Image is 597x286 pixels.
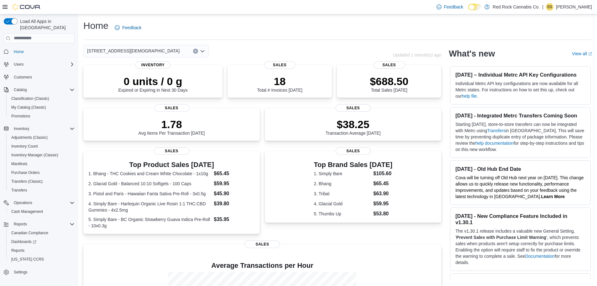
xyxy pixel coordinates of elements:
span: Purchase Orders [9,169,75,176]
span: Home [11,48,75,56]
h3: [DATE] - Integrated Metrc Transfers Coming Soon [455,112,585,119]
span: Reports [11,248,24,253]
dd: $35.95 [214,216,255,223]
button: Home [1,47,77,56]
span: Manifests [9,160,75,168]
span: Operations [11,199,75,207]
span: Dashboards [11,239,36,244]
button: Purchase Orders [6,168,77,177]
p: $38.25 [326,118,381,131]
span: Manifests [11,161,27,166]
button: Promotions [6,112,77,121]
p: Starting [DATE], store-to-store transfers can now be integrated with Metrc using in [GEOGRAPHIC_D... [455,121,585,153]
a: Transfers [487,128,505,133]
p: Individual Metrc API key configurations are now available for all Metrc states. For instructions ... [455,80,585,99]
a: Promotions [9,112,33,120]
p: Red Rock Cannabis Co. [493,3,540,11]
a: Cash Management [9,208,45,215]
a: Feedback [434,1,466,13]
span: Home [14,49,24,54]
span: Users [11,61,75,68]
dt: 3. Tribal [314,191,371,197]
img: Cova [13,4,41,10]
span: Catalog [14,87,27,92]
p: $688.50 [370,75,408,88]
div: Expired or Expiring in Next 30 Days [118,75,188,93]
dt: 4. Simply Bare - Harlequin Organic Live Rosin 1:1 THC:CBD Gummies - 4x2.5mg [88,201,211,213]
span: Sales [154,104,189,112]
dd: $39.80 [214,200,255,208]
button: Reports [6,246,77,255]
span: Inventory Count [9,143,75,150]
span: Customers [14,75,32,80]
span: My Catalog (Classic) [11,105,46,110]
button: Operations [1,198,77,207]
span: Reports [14,222,27,227]
span: Sales [264,61,296,69]
span: Transfers [9,186,75,194]
div: Avg Items Per Transaction [DATE] [139,118,205,136]
input: Dark Mode [468,4,481,10]
span: Inventory Count [11,144,38,149]
span: Inventory Manager (Classic) [11,153,58,158]
p: Updated 1 minute(s) ago [393,52,441,57]
dt: 1. Simply Bare [314,170,371,177]
div: Total Sales [DATE] [370,75,408,93]
a: Adjustments (Classic) [9,134,50,141]
dd: $45.90 [214,190,255,197]
span: Sales [336,147,371,155]
h2: What's new [449,49,495,59]
a: Classification (Classic) [9,95,52,102]
a: My Catalog (Classic) [9,104,49,111]
button: Operations [11,199,35,207]
p: The v1.30.1 release includes a valuable new General Setting, ' ', which prevents sales when produ... [455,228,585,266]
span: Canadian Compliance [11,230,48,235]
dt: 2. Glacial Gold - Balanced 10:10 Softgels - 100 Caps [88,181,211,187]
div: Sepehr Shafiei [546,3,553,11]
button: Canadian Compliance [6,229,77,237]
span: Catalog [11,86,75,94]
a: Settings [11,268,30,276]
dt: 3. Pistol and Paris - Hawaiian Fanta Sativa Pre-Roll - 3x0.5g [88,191,211,197]
button: Inventory Manager (Classic) [6,151,77,159]
span: Load All Apps in [GEOGRAPHIC_DATA] [18,18,75,31]
span: Inventory [135,61,170,69]
span: Users [14,62,24,67]
h3: Top Product Sales [DATE] [88,161,255,169]
span: Classification (Classic) [9,95,75,102]
dd: $65.45 [373,180,392,187]
span: SS [547,3,552,11]
a: Transfers [9,186,29,194]
button: Inventory [1,124,77,133]
span: Feedback [122,24,141,31]
p: 18 [257,75,302,88]
dt: 4. Glacial Gold [314,201,371,207]
dt: 1. Bhang - THC Cookies and Cream White Chocolate - 1x10g [88,170,211,177]
dd: $63.90 [373,190,392,197]
span: Sales [245,240,280,248]
span: Transfers (Classic) [11,179,43,184]
a: Manifests [9,160,30,168]
span: Transfers (Classic) [9,178,75,185]
dd: $59.95 [373,200,392,208]
a: Transfers (Classic) [9,178,45,185]
button: [US_STATE] CCRS [6,255,77,264]
button: Customers [1,73,77,82]
a: Customers [11,73,34,81]
a: Documentation [525,254,555,259]
span: Reports [11,220,75,228]
span: Promotions [9,112,75,120]
div: Total # Invoices [DATE] [257,75,302,93]
button: Reports [11,220,29,228]
dt: 5. Simply Bare - BC Organic Strawberry Guava Indica Pre-Roll - 10x0.3g [88,216,211,229]
h3: [DATE] - New Compliance Feature Included in v1.30.1 [455,213,585,225]
button: Settings [1,267,77,277]
button: Manifests [6,159,77,168]
a: help file [462,94,477,99]
span: Feedback [444,4,463,10]
dt: 5. Thumbs Up [314,211,371,217]
span: Transfers [11,188,27,193]
span: Inventory [14,126,29,131]
span: My Catalog (Classic) [9,104,75,111]
button: Users [1,60,77,69]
